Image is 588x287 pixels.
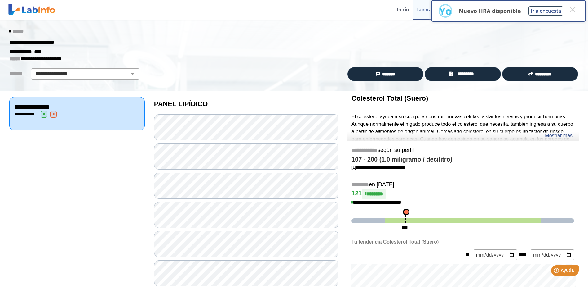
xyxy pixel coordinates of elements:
[351,94,428,102] b: Colesterol Total (Suero)
[533,263,581,280] iframe: Help widget launcher
[567,4,578,15] button: Cerrar este cuadro de diálogo
[545,132,573,139] a: Mostrar más
[351,147,574,154] h5: según su perfil
[351,156,574,163] h4: 107 - 200 (1,0 miligramo / decilitro)
[531,249,574,260] input: mm/dd/aaaa
[351,181,574,189] h5: en [DATE]
[351,239,439,244] b: Tu tendencia Colesterol Total (Suero)
[528,6,563,16] button: Ir a encuesta
[459,7,521,15] p: Nuevo HRA disponible
[154,100,208,108] b: PANEL LIPÍDICO
[351,165,405,170] font: [1]
[351,190,362,197] font: 121
[439,5,452,16] div: Yo
[474,249,517,260] input: mm/dd/aaaa
[351,113,574,165] p: El colesterol ayuda a su cuerpo a construir nuevas células, aislar los nervios y producir hormona...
